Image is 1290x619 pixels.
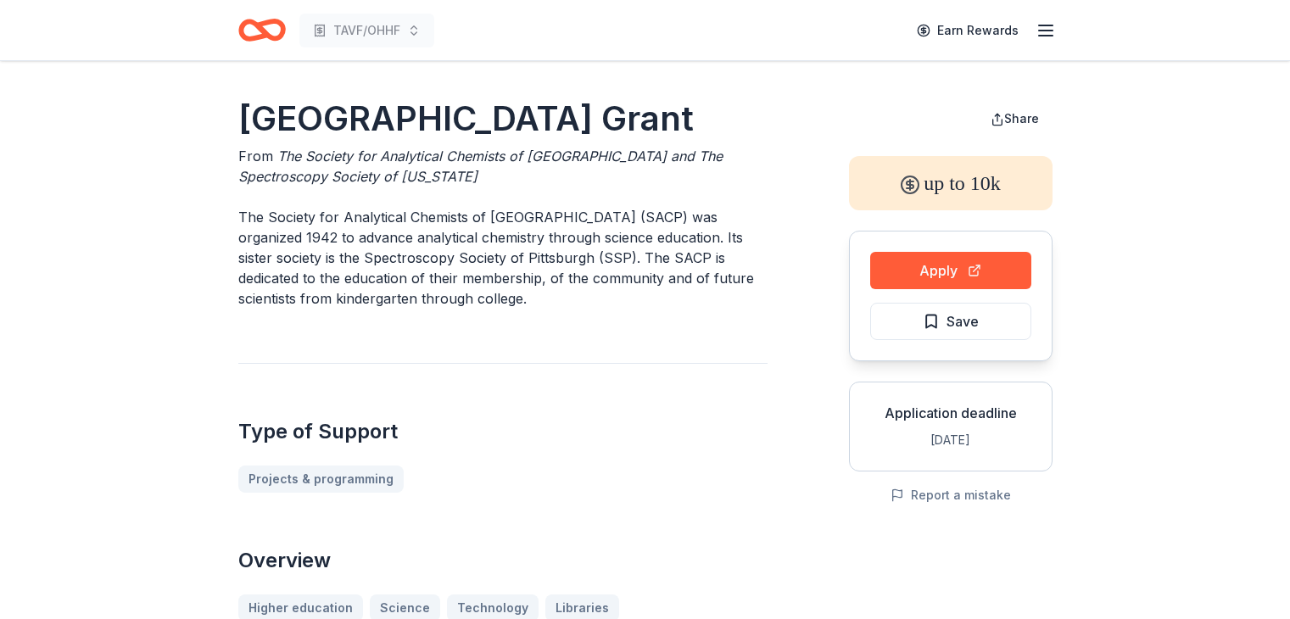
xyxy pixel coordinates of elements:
div: From [238,146,768,187]
div: [DATE] [863,430,1038,450]
div: Application deadline [863,403,1038,423]
span: Share [1004,111,1039,125]
button: Report a mistake [891,485,1011,505]
span: TAVF/OHHF [333,20,400,41]
a: Projects & programming [238,466,404,493]
h2: Type of Support [238,418,768,445]
button: Save [870,303,1031,340]
span: The Society for Analytical Chemists of [GEOGRAPHIC_DATA] and The Spectroscopy Society of [US_STATE] [238,148,723,185]
button: TAVF/OHHF [299,14,434,47]
div: up to 10k [849,156,1053,210]
a: Earn Rewards [907,15,1029,46]
button: Share [977,102,1053,136]
button: Apply [870,252,1031,289]
span: Save [947,310,979,332]
a: Home [238,10,286,50]
p: The Society for Analytical Chemists of [GEOGRAPHIC_DATA] (SACP) was organized 1942 to advance ana... [238,207,768,309]
h1: [GEOGRAPHIC_DATA] Grant [238,95,768,142]
h2: Overview [238,547,768,574]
